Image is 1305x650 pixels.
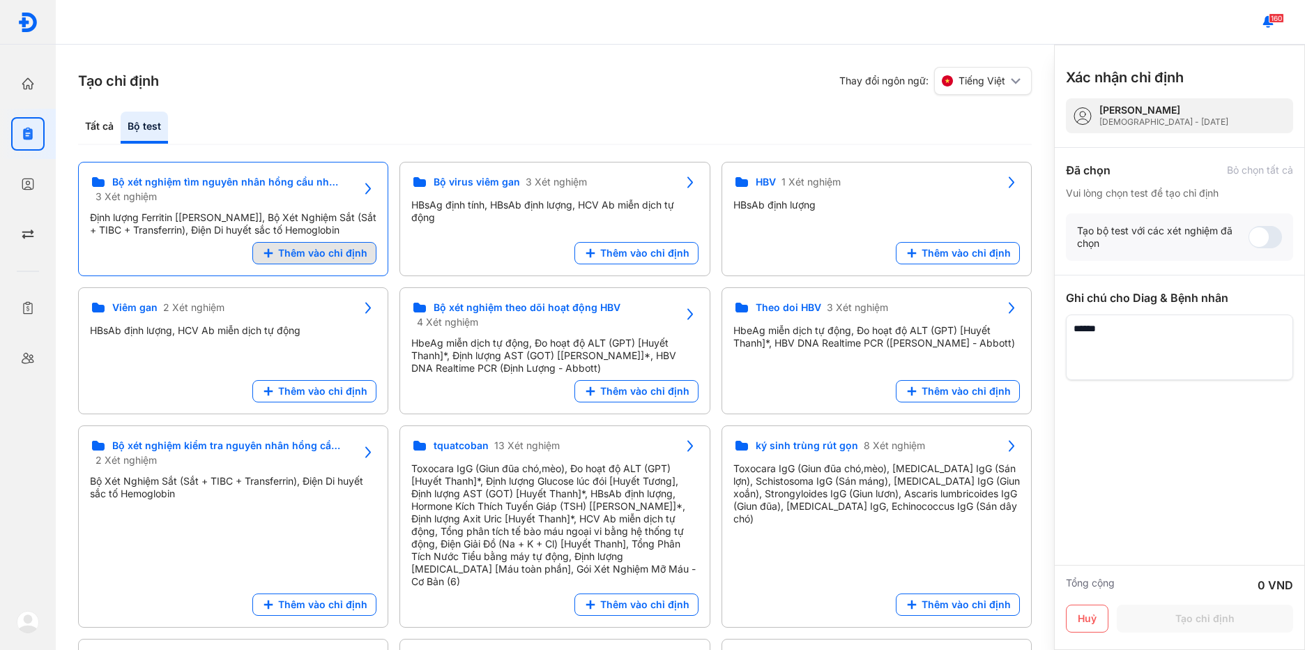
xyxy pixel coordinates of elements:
span: Thêm vào chỉ định [922,598,1011,611]
div: Toxocara IgG (Giun đũa chó,mèo), [MEDICAL_DATA] IgG (Sán lợn), Schistosoma IgG (Sán máng), [MEDIC... [733,462,1020,525]
div: Tất cả [78,112,121,144]
div: Tạo bộ test với các xét nghiệm đã chọn [1077,225,1249,250]
div: Bỏ chọn tất cả [1227,164,1293,176]
div: Vui lòng chọn test để tạo chỉ định [1066,187,1293,199]
span: Thêm vào chỉ định [922,247,1011,259]
button: Thêm vào chỉ định [896,594,1020,616]
div: HBsAb định lượng [733,199,1020,211]
span: 8 Xét nghiệm [864,439,925,452]
div: Bộ test [121,112,168,144]
span: Thêm vào chỉ định [600,385,689,398]
div: Định lượng Ferritin [[PERSON_NAME]], Bộ Xét Nghiệm Sắt (Sắt + TIBC + Transferrin), Điện Di huyết ... [90,211,376,236]
div: Toxocara IgG (Giun đũa chó,mèo), Đo hoạt độ ALT (GPT) [Huyết Thanh]*, Định lượng Glucose lúc đói ... [411,462,698,588]
span: Thêm vào chỉ định [278,598,367,611]
button: Huỷ [1066,605,1108,633]
button: Thêm vào chỉ định [896,380,1020,402]
img: logo [17,611,39,633]
span: Thêm vào chỉ định [922,385,1011,398]
button: Thêm vào chỉ định [574,380,699,402]
span: Tiếng Việt [959,75,1005,87]
button: Tạo chỉ định [1117,605,1293,633]
div: [DEMOGRAPHIC_DATA] - [DATE] [1099,116,1228,128]
span: HBV [756,176,776,188]
button: Thêm vào chỉ định [252,594,376,616]
span: 3 Xét nghiệm [827,301,888,314]
span: 160 [1269,13,1284,23]
span: Thêm vào chỉ định [278,247,367,259]
span: Bộ xét nghiệm kiểm tra nguyên nhân hồng cầu nhỏ nh [112,439,340,452]
h3: Tạo chỉ định [78,71,159,91]
button: Thêm vào chỉ định [896,242,1020,264]
span: Viêm gan [112,301,158,314]
button: Thêm vào chỉ định [574,242,699,264]
span: 2 Xét nghiệm [96,454,157,467]
span: Thêm vào chỉ định [600,598,689,611]
div: Tổng cộng [1066,577,1115,594]
div: HbeAg miễn dịch tự động, Đo hoạt độ ALT (GPT) [Huyết Thanh]*, Định lượng AST (GOT) [[PERSON_NAME]... [411,337,698,375]
h3: Xác nhận chỉ định [1066,68,1184,87]
div: [PERSON_NAME] [1099,104,1228,116]
span: 3 Xét nghiệm [96,190,157,203]
span: 13 Xét nghiệm [494,439,560,452]
span: tquatcoban [434,439,489,452]
button: Thêm vào chỉ định [252,242,376,264]
button: Thêm vào chỉ định [574,594,699,616]
div: Thay đổi ngôn ngữ: [839,67,1032,95]
span: Thêm vào chỉ định [600,247,689,259]
span: Bộ xét nghiệm tìm nguyên nhân hồng cầu nhỏ nhược s [112,176,340,188]
span: Bộ virus viêm gan [434,176,520,188]
span: Theo doi HBV [756,301,821,314]
span: 1 Xét nghiệm [781,176,841,188]
div: Bộ Xét Nghiệm Sắt (Sắt + TIBC + Transferrin), Điện Di huyết sắc tố Hemoglobin [90,475,376,500]
span: 4 Xét nghiệm [417,316,478,328]
img: logo [17,12,38,33]
button: Thêm vào chỉ định [252,380,376,402]
div: HBsAg định tính, HBsAb định lượng, HCV Ab miễn dịch tự động [411,199,698,224]
span: Thêm vào chỉ định [278,385,367,398]
div: HBsAb định lượng, HCV Ab miễn dịch tự động [90,324,376,337]
span: 2 Xét nghiệm [163,301,224,314]
div: HbeAg miễn dịch tự động, Đo hoạt độ ALT (GPT) [Huyết Thanh]*, HBV DNA Realtime PCR ([PERSON_NAME]... [733,324,1020,349]
div: Đã chọn [1066,162,1111,179]
span: 3 Xét nghiệm [526,176,587,188]
div: Ghi chú cho Diag & Bệnh nhân [1066,289,1293,306]
div: 0 VND [1258,577,1293,594]
span: ký sinh trùng rút gọn [756,439,858,452]
span: Bộ xét nghiệm theo dõi hoạt động HBV [434,301,620,314]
